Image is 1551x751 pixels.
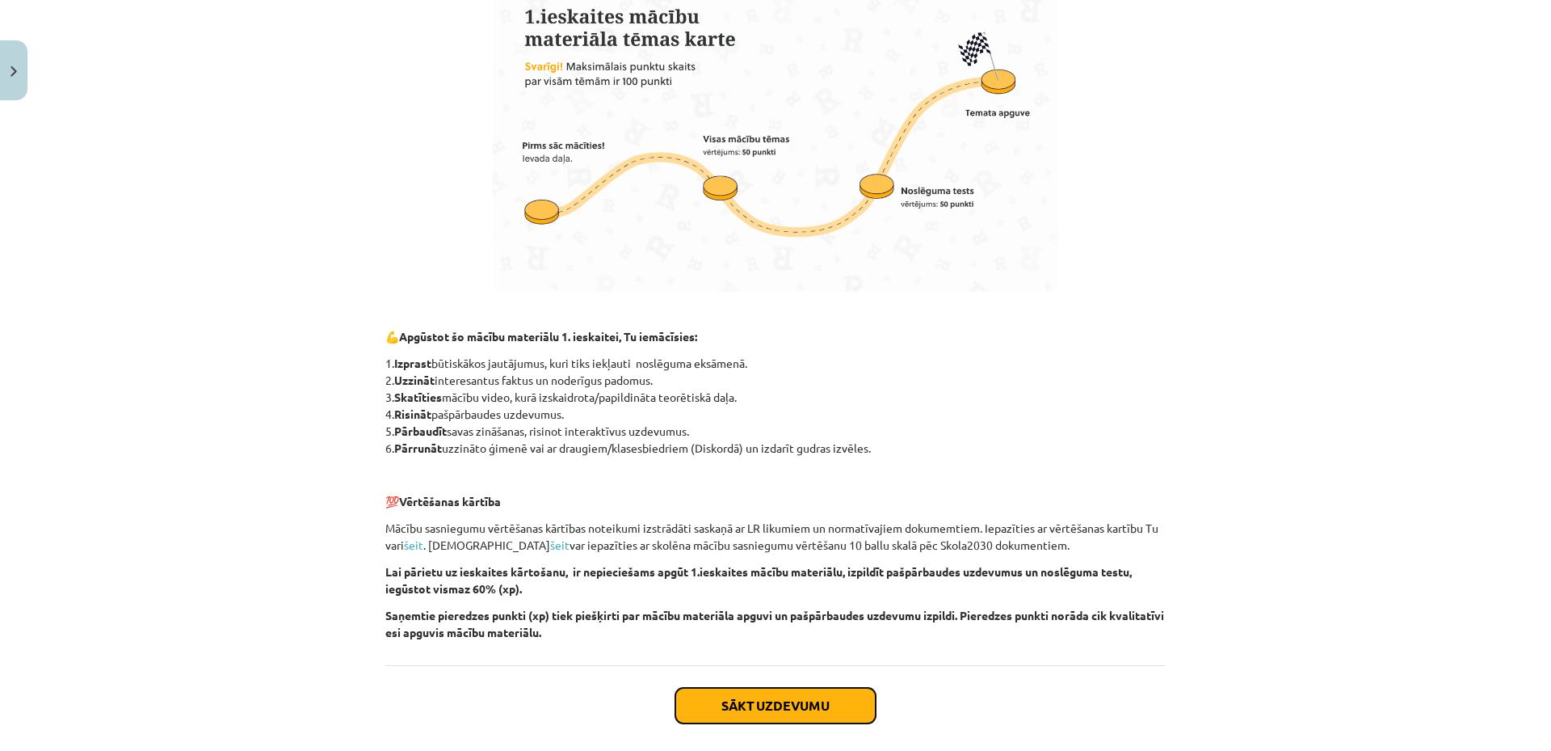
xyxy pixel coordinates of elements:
a: šeit [550,538,570,552]
strong: Lai pārietu uz ieskaites kārtošanu, ir nepieciešams apgūt 1.ieskaites mācību materiālu, izpildīt ... [385,564,1132,596]
strong: Vērtēšanas kārtība [399,494,501,508]
strong: Risināt [394,407,431,421]
strong: Apgūstot šo mācību materiālu 1. ieskaitei, Tu iemācīsies: [399,329,697,344]
strong: Izprast [394,356,431,370]
strong: Pārbaudīt [394,424,447,438]
strong: Uzzināt [394,373,435,387]
strong: Saņemtie pieredzes punkti (xp) tiek piešķirti par mācību materiāla apguvi un pašpārbaudes uzdevum... [385,608,1164,639]
p: 💯 [385,493,1166,510]
p: Mācību sasniegumu vērtēšanas kārtības noteikumi izstrādāti saskaņā ar LR likumiem un normatīvajie... [385,520,1166,554]
p: 💪 [385,328,1166,345]
strong: Skatīties [394,390,442,404]
a: šeit [404,538,423,552]
strong: Pārrunāt [394,441,442,455]
p: 1. būtiskākos jautājumus, kuri tiks iekļauti noslēguma eksāmenā. 2. interesantus faktus un noderī... [385,355,1166,457]
button: Sākt uzdevumu [675,688,876,724]
img: icon-close-lesson-0947bae3869378f0d4975bcd49f059093ad1ed9edebbc8119c70593378902aed.svg [11,66,17,77]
